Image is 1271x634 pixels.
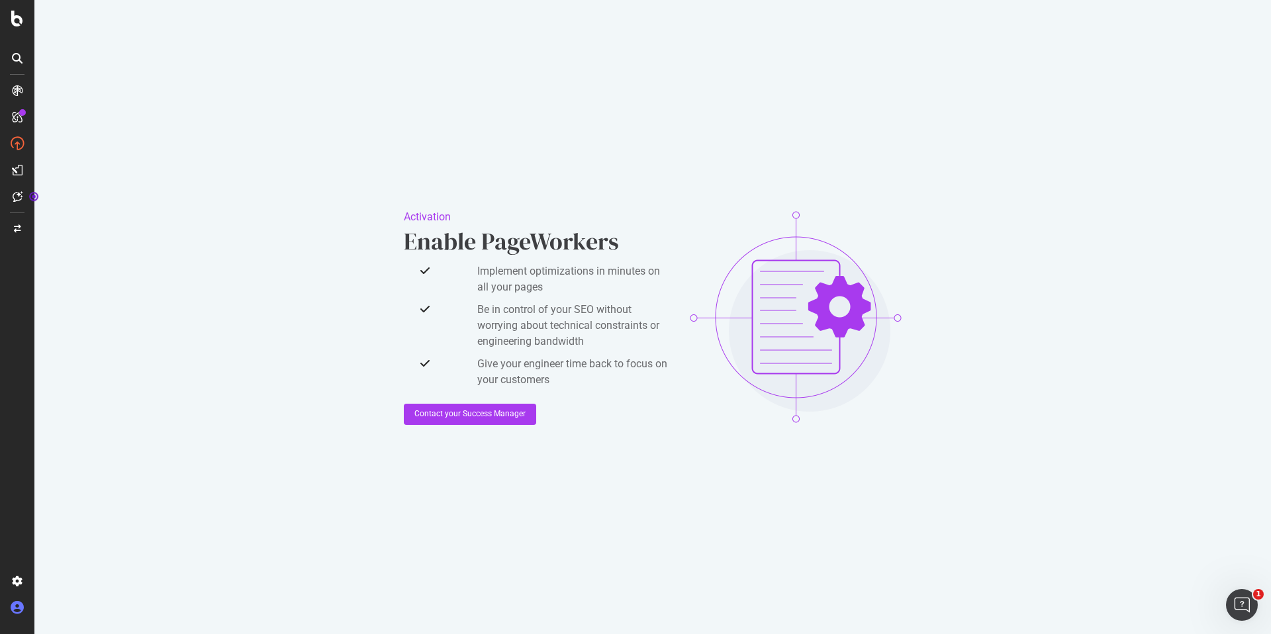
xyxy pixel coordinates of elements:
div: Tooltip anchor [28,191,40,203]
div: Contact your Success Manager [414,408,526,420]
div: Activation [404,209,669,225]
iframe: Intercom live chat [1226,589,1258,621]
span: 1 [1253,589,1264,600]
img: 6ovPDZfB.png [690,211,902,423]
span: Give your engineer time back to focus on your customers [477,356,669,388]
span: Be in control of your SEO without worrying about technical constraints or engineering bandwidth [477,302,669,349]
button: Contact your Success Manager [404,404,536,425]
div: Enable PageWorkers [404,225,669,258]
span: Implement optimizations in minutes on all your pages [477,263,669,295]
